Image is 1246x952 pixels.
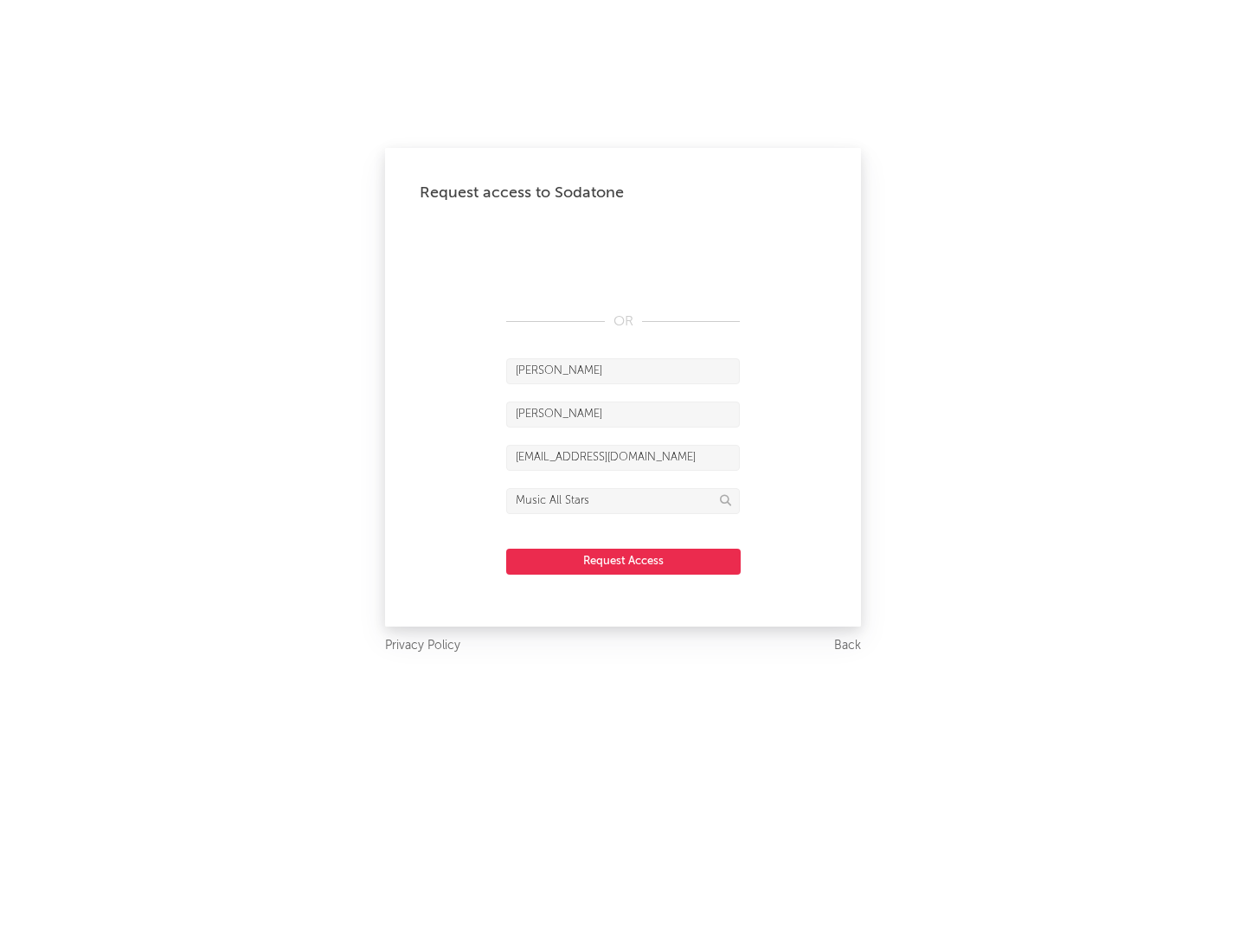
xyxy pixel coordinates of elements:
input: Last Name [506,402,740,428]
a: Privacy Policy [385,635,460,657]
div: Request access to Sodatone [420,183,826,203]
input: Division [506,488,740,514]
button: Request Access [506,549,741,575]
input: Email [506,445,740,471]
a: Back [834,635,861,657]
div: OR [506,312,740,332]
input: First Name [506,358,740,384]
